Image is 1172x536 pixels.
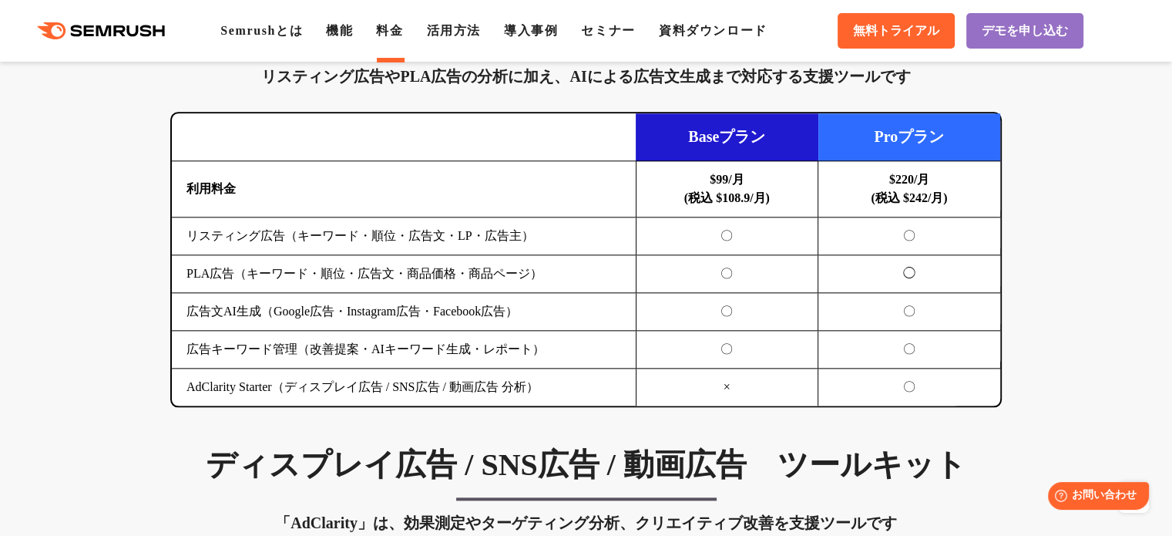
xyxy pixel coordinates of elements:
[170,511,1002,535] div: 「AdClarity」は、効果測定やターゲティング分析、クリエイティブ改善を支援ツールです
[172,293,636,331] td: 広告文AI生成（Google広告・Instagram広告・Facebook広告）
[818,217,1001,255] td: 〇
[636,331,818,369] td: 〇
[659,24,767,37] a: 資料ダウンロード
[636,113,818,161] td: Baseプラン
[982,23,1068,39] span: デモを申し込む
[636,369,818,406] td: ×
[871,173,947,204] b: $220/月 (税込 $242/月)
[326,24,353,37] a: 機能
[172,331,636,369] td: 広告キーワード管理（改善提案・AIキーワード生成・レポート）
[818,113,1001,161] td: Proプラン
[427,24,481,37] a: 活用方法
[818,255,1001,293] td: ◯
[966,13,1083,49] a: デモを申し込む
[636,255,818,293] td: 〇
[818,331,1001,369] td: 〇
[818,369,1001,406] td: 〇
[376,24,403,37] a: 料金
[636,293,818,331] td: 〇
[172,369,636,406] td: AdClarity Starter（ディスプレイ広告 / SNS広告 / 動画広告 分析）
[170,446,1002,484] h3: ディスプレイ広告 / SNS広告 / 動画広告 ツールキット
[504,24,558,37] a: 導入事例
[581,24,635,37] a: セミナー
[220,24,303,37] a: Semrushとは
[838,13,955,49] a: 無料トライアル
[172,255,636,293] td: PLA広告（キーワード・順位・広告文・商品価格・商品ページ）
[186,182,236,195] b: 利用料金
[1035,476,1155,519] iframe: Help widget launcher
[636,217,818,255] td: 〇
[170,64,1002,89] div: リスティング広告やPLA広告の分析に加え、AIによる広告文生成まで対応する支援ツールです
[684,173,770,204] b: $99/月 (税込 $108.9/月)
[818,293,1001,331] td: 〇
[172,217,636,255] td: リスティング広告（キーワード・順位・広告文・LP・広告主）
[853,23,939,39] span: 無料トライアル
